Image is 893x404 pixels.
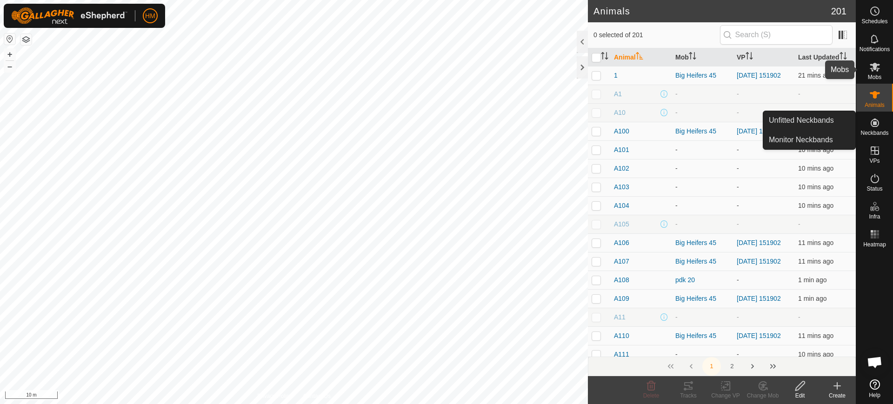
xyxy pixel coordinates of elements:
th: Mob [672,48,733,66]
span: HM [145,11,155,21]
p-sorticon: Activate to sort [840,53,847,61]
a: [DATE] 151902 [737,127,781,135]
app-display-virtual-paddock-transition: - [737,165,739,172]
a: Monitor Neckbands [763,131,855,149]
span: A103 [614,182,629,192]
h2: Animals [593,6,831,17]
span: A109 [614,294,629,304]
p-sorticon: Activate to sort [636,53,643,61]
app-display-virtual-paddock-transition: - [737,313,739,321]
a: [DATE] 151902 [737,295,781,302]
div: Edit [781,391,819,400]
a: Unfitted Neckbands [763,111,855,130]
span: 17 Sept 2025, 7:12 pm [798,351,833,358]
span: Notifications [860,46,890,52]
span: A11 [614,312,626,322]
div: Create [819,391,856,400]
app-display-virtual-paddock-transition: - [737,220,739,228]
span: A106 [614,238,629,248]
a: [DATE] 151902 [737,258,781,265]
span: Mobs [868,74,881,80]
div: Big Heifers 45 [675,71,729,80]
span: 17 Sept 2025, 7:11 pm [798,239,833,246]
span: A111 [614,350,629,359]
app-display-virtual-paddock-transition: - [737,202,739,209]
span: A100 [614,126,629,136]
div: Open chat [861,348,889,376]
span: Status [866,186,882,192]
a: [DATE] 151902 [737,72,781,79]
span: Delete [643,392,660,399]
span: 0 selected of 201 [593,30,720,40]
input: Search (S) [720,25,833,45]
div: - [675,164,729,173]
div: pdk 20 [675,275,729,285]
span: A110 [614,331,629,341]
span: A10 [614,108,626,118]
span: 17 Sept 2025, 7:01 pm [798,72,833,79]
button: 1 [702,357,721,376]
button: Last Page [764,357,782,376]
span: A104 [614,201,629,211]
span: A102 [614,164,629,173]
app-display-virtual-paddock-transition: - [737,90,739,98]
span: 201 [831,4,846,18]
app-display-virtual-paddock-transition: - [737,146,739,153]
p-sorticon: Activate to sort [601,53,608,61]
span: A107 [614,257,629,266]
span: 17 Sept 2025, 7:13 pm [798,183,833,191]
div: - [675,145,729,155]
div: Big Heifers 45 [675,257,729,266]
div: Big Heifers 45 [675,126,729,136]
span: Neckbands [860,130,888,136]
button: Next Page [743,357,762,376]
span: Monitor Neckbands [769,134,833,146]
th: Last Updated [794,48,856,66]
span: - [798,313,800,321]
span: A108 [614,275,629,285]
span: 17 Sept 2025, 7:12 pm [798,332,833,339]
span: VPs [869,158,880,164]
div: Change Mob [744,391,781,400]
img: Gallagher Logo [11,7,127,24]
span: - [798,109,800,116]
a: [DATE] 151902 [737,332,781,339]
span: A1 [614,89,622,99]
div: - [675,182,729,192]
span: Heatmap [863,242,886,247]
a: [DATE] 151902 [737,239,781,246]
p-sorticon: Activate to sort [689,53,696,61]
app-display-virtual-paddock-transition: - [737,351,739,358]
button: Map Layers [20,34,32,45]
div: - [675,219,729,229]
span: 1 [614,71,618,80]
span: A101 [614,145,629,155]
button: 2 [723,357,741,376]
button: – [4,61,15,72]
app-display-virtual-paddock-transition: - [737,109,739,116]
th: Animal [610,48,672,66]
a: Privacy Policy [257,392,292,400]
p-sorticon: Activate to sort [746,53,753,61]
app-display-virtual-paddock-transition: - [737,276,739,284]
app-display-virtual-paddock-transition: - [737,183,739,191]
span: Schedules [861,19,887,24]
div: - [675,201,729,211]
a: Contact Us [303,392,331,400]
th: VP [733,48,794,66]
div: Big Heifers 45 [675,238,729,248]
span: 17 Sept 2025, 7:21 pm [798,276,826,284]
span: 17 Sept 2025, 7:12 pm [798,258,833,265]
button: + [4,49,15,60]
button: Reset Map [4,33,15,45]
div: Big Heifers 45 [675,331,729,341]
span: Infra [869,214,880,219]
div: - [675,312,729,322]
div: - [675,108,729,118]
span: - [798,90,800,98]
div: Big Heifers 45 [675,294,729,304]
div: Tracks [670,391,707,400]
span: A105 [614,219,629,229]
